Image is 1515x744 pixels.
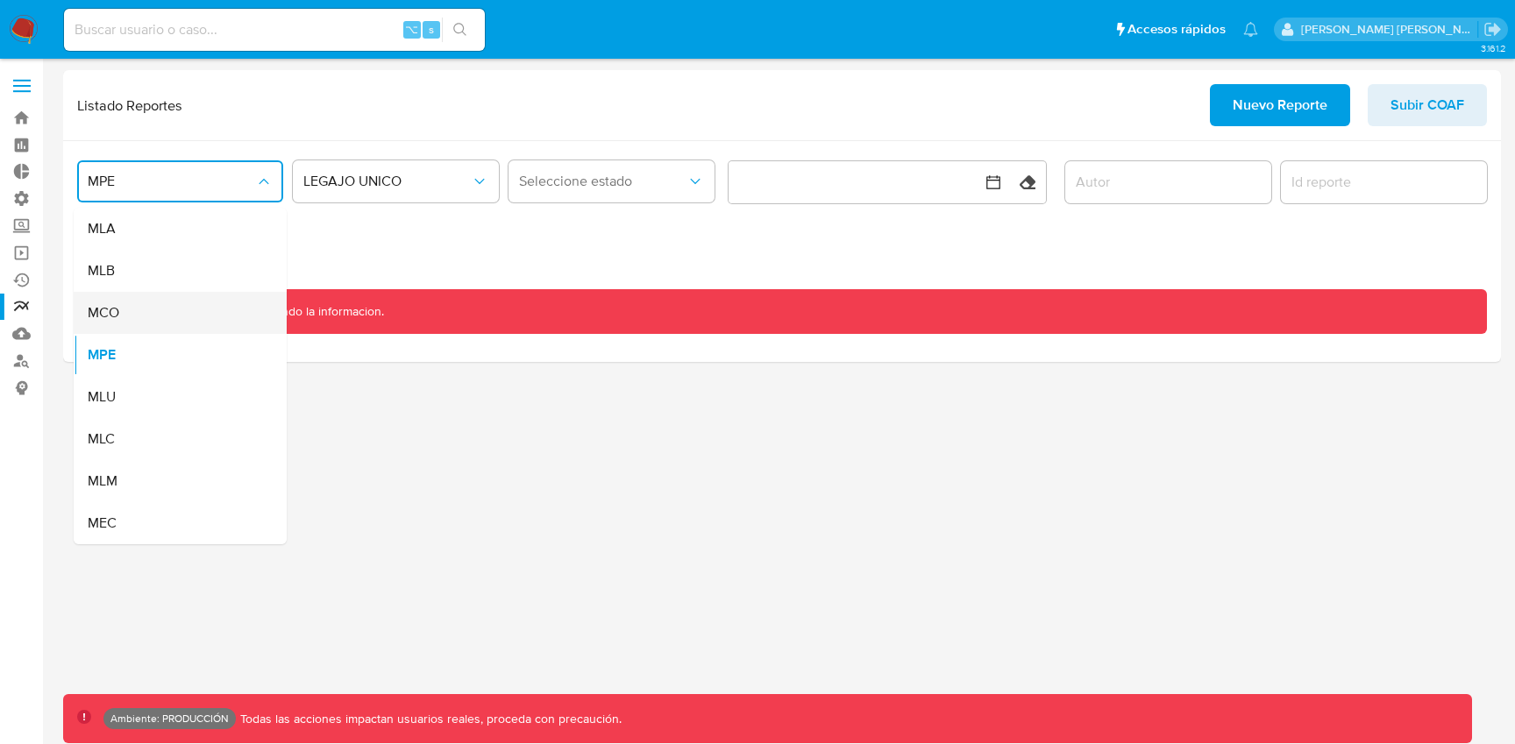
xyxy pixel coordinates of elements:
[429,21,434,38] span: s
[1243,22,1258,37] a: Notificaciones
[110,715,229,722] p: Ambiente: PRODUCCIÓN
[1127,20,1226,39] span: Accesos rápidos
[1301,21,1478,38] p: jhon.osorio@mercadolibre.com.co
[1483,20,1502,39] a: Salir
[236,711,622,727] p: Todas las acciones impactan usuarios reales, proceda con precaución.
[405,21,418,38] span: ⌥
[64,18,485,41] input: Buscar usuario o caso...
[442,18,478,42] button: search-icon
